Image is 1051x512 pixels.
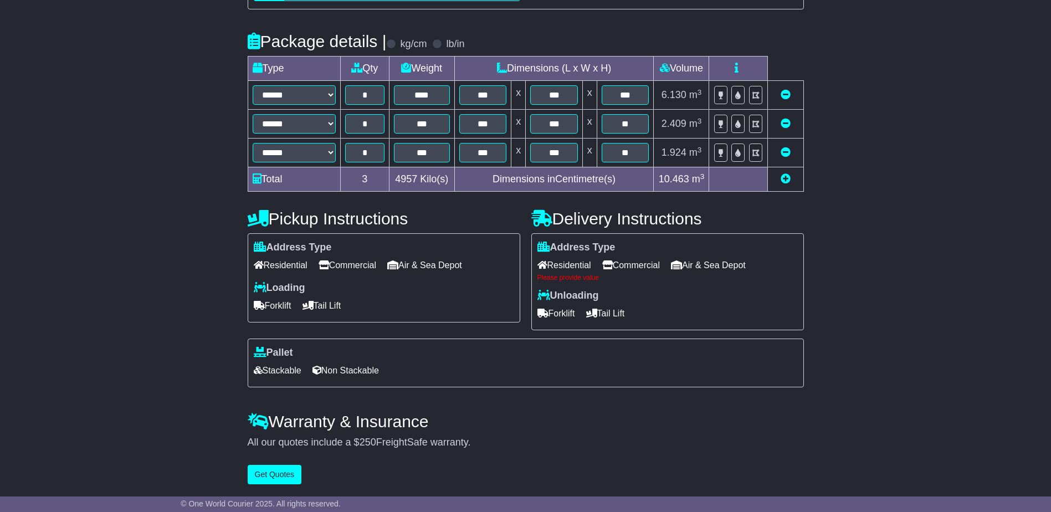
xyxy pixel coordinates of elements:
span: 250 [360,437,376,448]
td: x [511,81,526,110]
a: Remove this item [781,147,791,158]
span: Air & Sea Depot [387,257,462,274]
span: Tail Lift [303,297,341,314]
td: Volume [654,57,709,81]
td: x [582,139,597,167]
td: x [511,110,526,139]
span: 2.409 [662,118,686,129]
label: Unloading [537,290,599,302]
label: Address Type [254,242,332,254]
span: 4957 [395,173,417,185]
sup: 3 [698,117,702,125]
td: Total [248,167,340,192]
td: Weight [389,57,454,81]
td: x [582,81,597,110]
span: Residential [537,257,591,274]
sup: 3 [700,172,705,181]
td: Kilo(s) [389,167,454,192]
span: m [689,118,702,129]
span: 1.924 [662,147,686,158]
span: m [689,89,702,100]
span: 6.130 [662,89,686,100]
span: m [692,173,705,185]
div: Please provide value [537,274,798,281]
label: lb/in [446,38,464,50]
span: m [689,147,702,158]
span: Forklift [254,297,291,314]
span: © One World Courier 2025. All rights reserved. [181,499,341,508]
sup: 3 [698,88,702,96]
td: x [582,110,597,139]
td: 3 [340,167,389,192]
span: Air & Sea Depot [671,257,746,274]
td: Dimensions in Centimetre(s) [454,167,654,192]
span: Forklift [537,305,575,322]
td: Qty [340,57,389,81]
h4: Pickup Instructions [248,209,520,228]
a: Remove this item [781,89,791,100]
h4: Package details | [248,32,387,50]
span: Stackable [254,362,301,379]
h4: Delivery Instructions [531,209,804,228]
span: 10.463 [659,173,689,185]
td: Dimensions (L x W x H) [454,57,654,81]
span: Commercial [319,257,376,274]
span: Residential [254,257,307,274]
h4: Warranty & Insurance [248,412,804,431]
label: Loading [254,282,305,294]
a: Add new item [781,173,791,185]
sup: 3 [698,146,702,154]
span: Commercial [602,257,660,274]
div: All our quotes include a $ FreightSafe warranty. [248,437,804,449]
label: Pallet [254,347,293,359]
td: Type [248,57,340,81]
label: Address Type [537,242,616,254]
span: Tail Lift [586,305,625,322]
label: kg/cm [400,38,427,50]
td: x [511,139,526,167]
button: Get Quotes [248,465,302,484]
span: Non Stackable [312,362,379,379]
a: Remove this item [781,118,791,129]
